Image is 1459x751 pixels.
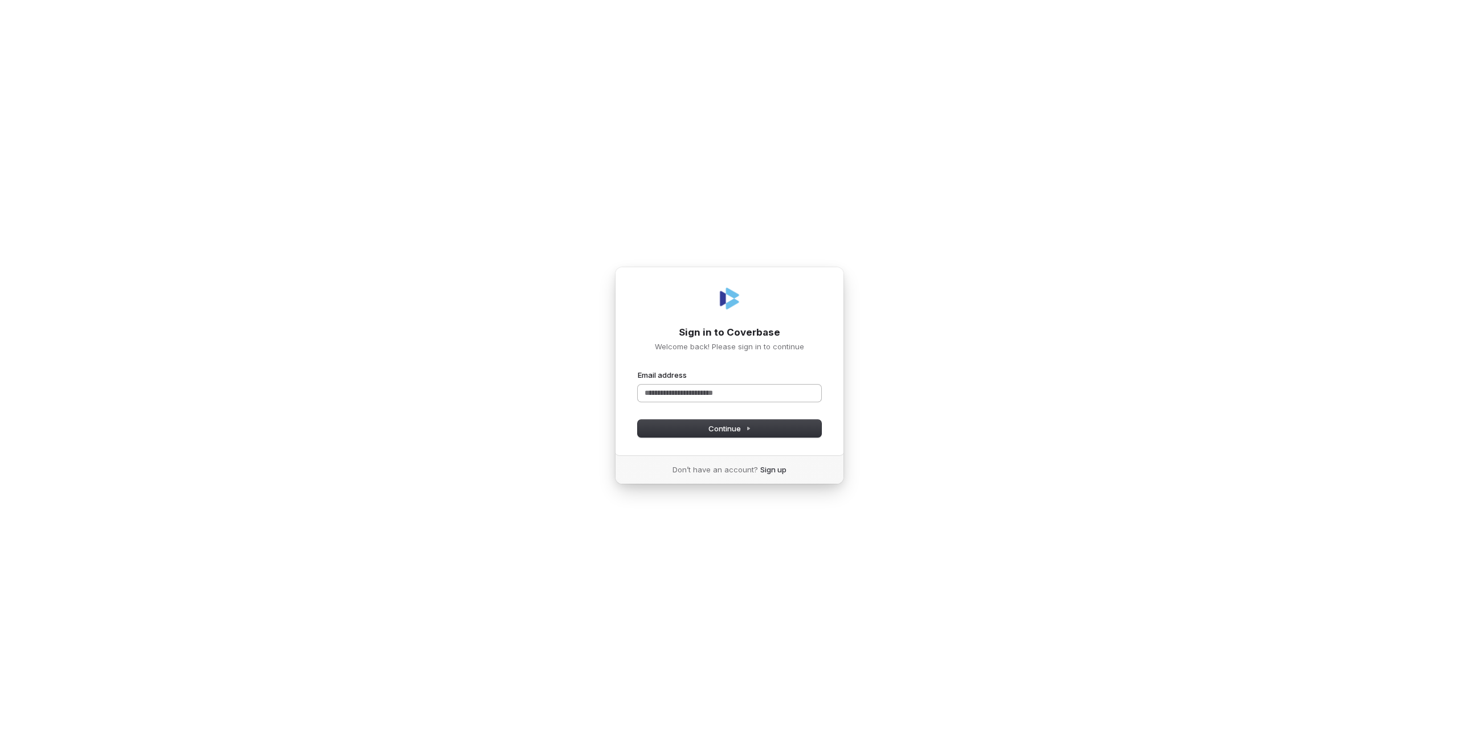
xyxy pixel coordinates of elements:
span: Continue [708,423,751,434]
span: Don’t have an account? [673,464,758,475]
h1: Sign in to Coverbase [638,326,821,340]
a: Sign up [760,464,786,475]
button: Continue [638,420,821,437]
p: Welcome back! Please sign in to continue [638,341,821,352]
label: Email address [638,370,687,380]
img: Coverbase [716,285,743,312]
